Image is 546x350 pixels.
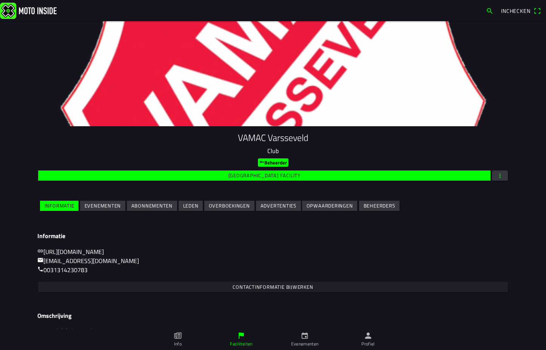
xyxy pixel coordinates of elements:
a: mail[EMAIL_ADDRESS][DOMAIN_NAME] [37,256,139,265]
ion-label: Faciliteiten [230,341,252,347]
ion-button: Abonnementen [127,201,177,211]
h3: Informatie [37,232,509,240]
h1: VAMAC Varsseveld [37,132,509,143]
ion-button: Advertenties [256,201,301,211]
ion-icon: flag [237,331,245,340]
ion-label: Profiel [361,341,375,347]
ion-label: Evenementen [291,341,319,347]
ion-icon: mail [37,257,43,263]
a: call0031314230783 [37,265,88,274]
p: Club [37,146,509,155]
ion-label: Info [174,341,182,347]
ion-button: Leden [179,201,203,211]
a: link[URL][DOMAIN_NAME] [37,247,104,256]
ion-icon: paper [174,331,182,340]
ion-icon: link [37,248,43,254]
ion-icon: calendar [301,331,309,340]
ion-button: Informatie [40,201,79,211]
ion-badge: Beheerder [258,158,288,167]
ion-icon: person [364,331,372,340]
ion-button: Evenementen [80,201,125,211]
ion-icon: call [37,266,43,272]
h3: Omschrijving [37,312,509,319]
textarea: Loremi dol si AMETC Ad Elitseddoeiu Tempo in Utla-etdo MAGNA al enimadmin ve 0 quisnost 2983 ex u... [37,322,509,348]
ion-button: Opwaarderingen [302,201,357,211]
ion-button: Beheerders [359,201,399,211]
ion-button: [GEOGRAPHIC_DATA] facility [38,170,490,181]
a: Incheckenqr scanner [497,4,544,17]
span: Inchecken [501,7,531,15]
ion-button: Overboekingen [204,201,254,211]
a: search [482,4,497,17]
ion-button: Contactinformatie bijwerken [38,282,508,292]
ion-icon: key [259,160,264,164]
